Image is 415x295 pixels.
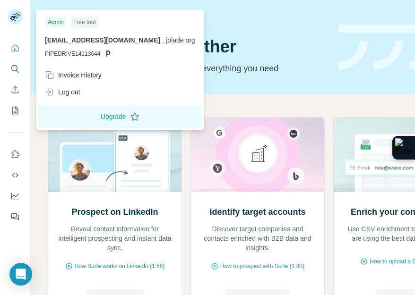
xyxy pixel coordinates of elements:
span: jolade org [166,36,195,44]
img: Prospect on LinkedIn [48,118,182,192]
span: [EMAIL_ADDRESS][DOMAIN_NAME] [45,36,160,44]
button: Enrich CSV [8,81,23,98]
button: My lists [8,102,23,119]
button: Quick start [8,40,23,57]
span: PIPEDRIVE14113644 [45,50,100,58]
h2: Identify target accounts [209,205,305,219]
div: Admin [45,17,67,28]
button: Upgrade [38,105,202,128]
div: Free trial [70,17,98,28]
button: Feedback [8,208,23,225]
p: Reveal contact information for intelligent prospecting and instant data sync. [58,224,172,253]
span: . [162,36,164,44]
button: Dashboard [8,187,23,204]
img: Identify target accounts [190,118,325,192]
h2: Prospect on LinkedIn [71,205,158,219]
span: How Surfe works on LinkedIn (1:58) [75,262,165,270]
button: Use Surfe on LinkedIn [8,146,23,163]
span: How to prospect with Surfe (1:30) [220,262,304,270]
img: Extension Icon [395,138,412,157]
div: Invoice History [45,70,102,80]
button: Search [8,60,23,77]
button: Use Surfe API [8,167,23,184]
p: Discover target companies and contacts enriched with B2B data and insights. [200,224,315,253]
div: Log out [45,87,80,97]
div: Open Intercom Messenger [9,263,32,286]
